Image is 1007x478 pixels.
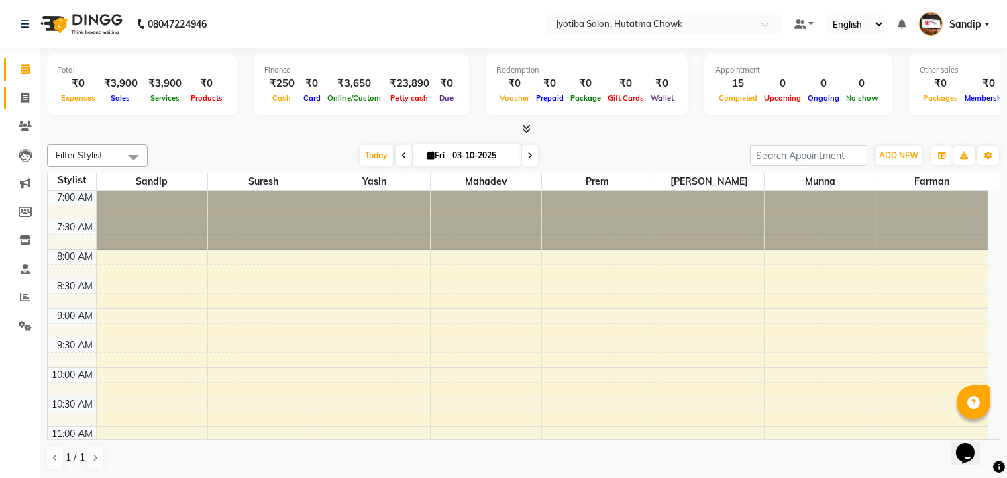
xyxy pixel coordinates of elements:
span: Due [436,93,457,103]
div: ₹0 [435,76,458,91]
span: Cash [270,93,295,103]
span: 1 / 1 [66,450,85,465]
div: Redemption [496,64,677,76]
div: ₹0 [920,76,961,91]
span: Online/Custom [324,93,384,103]
img: logo [34,5,126,43]
span: Services [147,93,183,103]
div: 15 [715,76,761,91]
span: Sandip [97,173,207,190]
img: Sandip [919,12,943,36]
span: Expenses [58,93,99,103]
iframe: chat widget [951,424,994,465]
span: Card [300,93,324,103]
span: Prepaid [533,93,567,103]
div: ₹3,900 [99,76,143,91]
div: ₹0 [496,76,533,91]
div: 0 [761,76,804,91]
div: ₹3,650 [324,76,384,91]
div: ₹0 [604,76,647,91]
div: ₹23,890 [384,76,435,91]
span: Voucher [496,93,533,103]
span: mahadev [431,173,541,190]
span: Wallet [647,93,677,103]
span: No show [843,93,882,103]
input: Search Appointment [750,145,867,166]
span: yasin [319,173,430,190]
div: 0 [843,76,882,91]
span: Products [187,93,226,103]
div: ₹0 [300,76,324,91]
span: Package [567,93,604,103]
span: Upcoming [761,93,804,103]
div: ₹250 [264,76,300,91]
span: ADD NEW [879,150,918,160]
span: Sales [108,93,134,103]
div: ₹3,900 [143,76,187,91]
span: Packages [920,93,961,103]
b: 08047224946 [148,5,207,43]
div: 9:30 AM [55,338,96,352]
span: Munna [765,173,876,190]
div: 7:00 AM [55,191,96,205]
div: 10:00 AM [50,368,96,382]
div: ₹0 [567,76,604,91]
div: Finance [264,64,458,76]
div: 8:00 AM [55,250,96,264]
span: prem [542,173,653,190]
span: Gift Cards [604,93,647,103]
div: Appointment [715,64,882,76]
div: ₹0 [58,76,99,91]
div: ₹0 [647,76,677,91]
span: Ongoing [804,93,843,103]
div: Stylist [48,173,96,187]
div: ₹0 [187,76,226,91]
span: Sandip [949,17,982,32]
div: 11:00 AM [50,427,96,441]
span: Filter Stylist [56,150,103,160]
span: [PERSON_NAME] [653,173,764,190]
button: ADD NEW [876,146,922,165]
span: Suresh [208,173,319,190]
span: Fri [424,150,448,160]
div: Total [58,64,226,76]
input: 2025-10-03 [448,146,515,166]
div: ₹0 [533,76,567,91]
div: 10:30 AM [50,397,96,412]
div: 8:30 AM [55,279,96,293]
span: Petty cash [388,93,432,103]
span: Today [360,145,393,166]
div: 9:00 AM [55,309,96,323]
span: Completed [715,93,761,103]
div: 7:30 AM [55,220,96,234]
span: Farman [876,173,988,190]
div: 0 [804,76,843,91]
